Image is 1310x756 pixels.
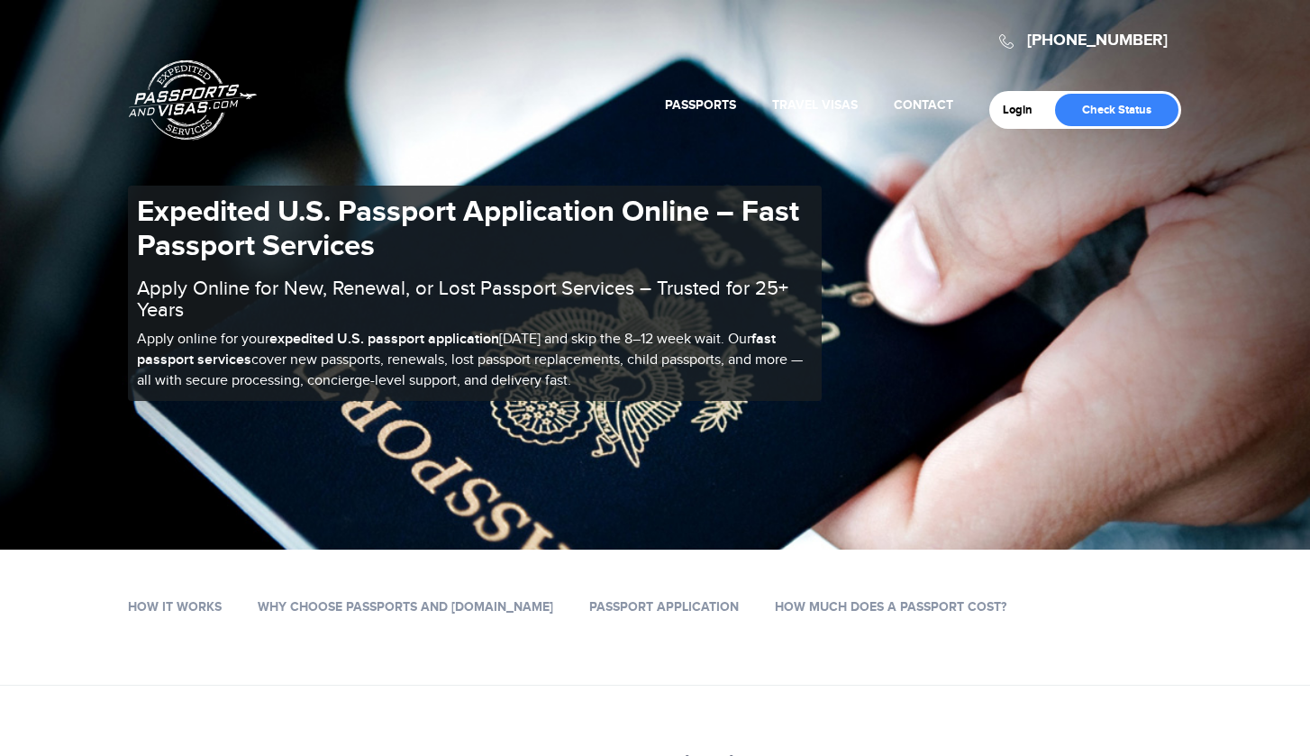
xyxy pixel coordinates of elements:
h1: Expedited U.S. Passport Application Online – Fast Passport Services [137,195,813,264]
b: expedited U.S. passport application [269,331,499,348]
a: Passports [665,97,736,113]
a: Why Choose Passports and [DOMAIN_NAME] [258,599,553,615]
a: [PHONE_NUMBER] [1027,31,1168,50]
a: Login [1003,103,1045,117]
a: Check Status [1055,94,1178,126]
p: Apply online for your [DATE] and skip the 8–12 week wait. Our cover new passports, renewals, lost... [137,330,813,392]
a: How it works [128,599,222,615]
a: How Much Does a Passport Cost? [775,599,1006,615]
a: Passports & [DOMAIN_NAME] [129,59,257,141]
a: Passport Application [589,599,739,615]
a: Contact [894,97,953,113]
h2: Apply Online for New, Renewal, or Lost Passport Services – Trusted for 25+ Years [137,278,813,321]
a: Travel Visas [772,97,858,113]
